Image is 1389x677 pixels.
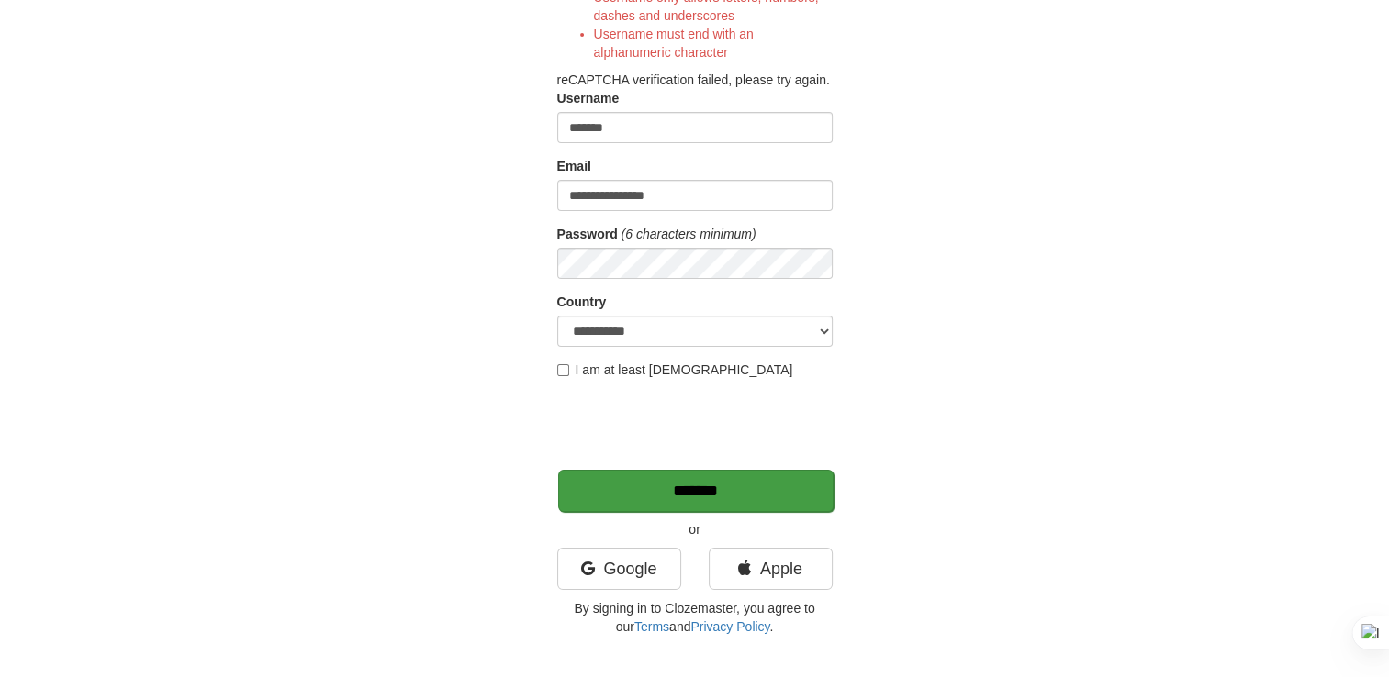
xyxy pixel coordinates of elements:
[557,548,681,590] a: Google
[557,157,591,175] label: Email
[709,548,833,590] a: Apple
[557,89,620,107] label: Username
[557,520,833,538] p: or
[594,25,833,61] li: Username must end with an alphanumeric character
[557,364,569,376] input: I am at least [DEMOGRAPHIC_DATA]
[557,293,607,311] label: Country
[557,361,793,379] label: I am at least [DEMOGRAPHIC_DATA]
[557,599,833,636] p: By signing in to Clozemaster, you agree to our and .
[690,619,769,634] a: Privacy Policy
[557,388,836,460] iframe: reCAPTCHA
[634,619,669,634] a: Terms
[557,225,618,243] label: Password
[622,227,756,241] em: (6 characters minimum)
